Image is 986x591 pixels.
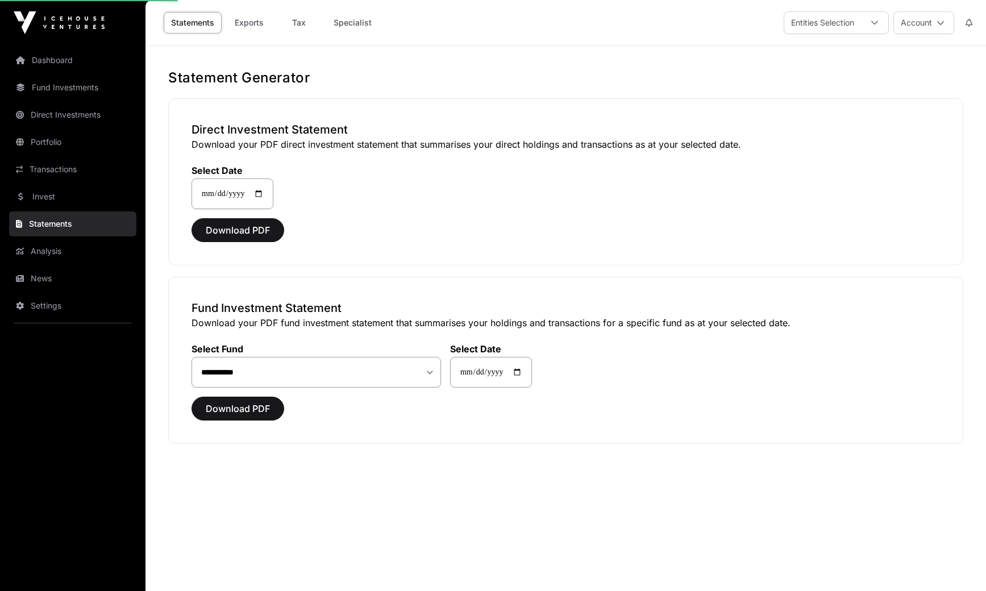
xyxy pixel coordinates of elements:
[226,12,272,34] a: Exports
[9,239,136,264] a: Analysis
[192,316,940,330] p: Download your PDF fund investment statement that summarises your holdings and transactions for a ...
[9,211,136,236] a: Statements
[9,48,136,73] a: Dashboard
[192,218,284,242] button: Download PDF
[9,102,136,127] a: Direct Investments
[206,402,270,415] span: Download PDF
[326,12,379,34] a: Specialist
[9,75,136,100] a: Fund Investments
[929,536,986,591] iframe: Chat Widget
[9,130,136,155] a: Portfolio
[192,230,284,241] a: Download PDF
[192,408,284,419] a: Download PDF
[9,266,136,291] a: News
[9,157,136,182] a: Transactions
[893,11,954,34] button: Account
[164,12,222,34] a: Statements
[192,343,441,355] label: Select Fund
[276,12,322,34] a: Tax
[450,343,532,355] label: Select Date
[168,69,963,87] h1: Statement Generator
[192,397,284,421] button: Download PDF
[9,293,136,318] a: Settings
[192,165,273,176] label: Select Date
[206,223,270,237] span: Download PDF
[784,12,861,34] div: Entities Selection
[14,11,105,34] img: Icehouse Ventures Logo
[192,138,940,151] p: Download your PDF direct investment statement that summarises your direct holdings and transactio...
[9,184,136,209] a: Invest
[192,300,940,316] h3: Fund Investment Statement
[192,122,940,138] h3: Direct Investment Statement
